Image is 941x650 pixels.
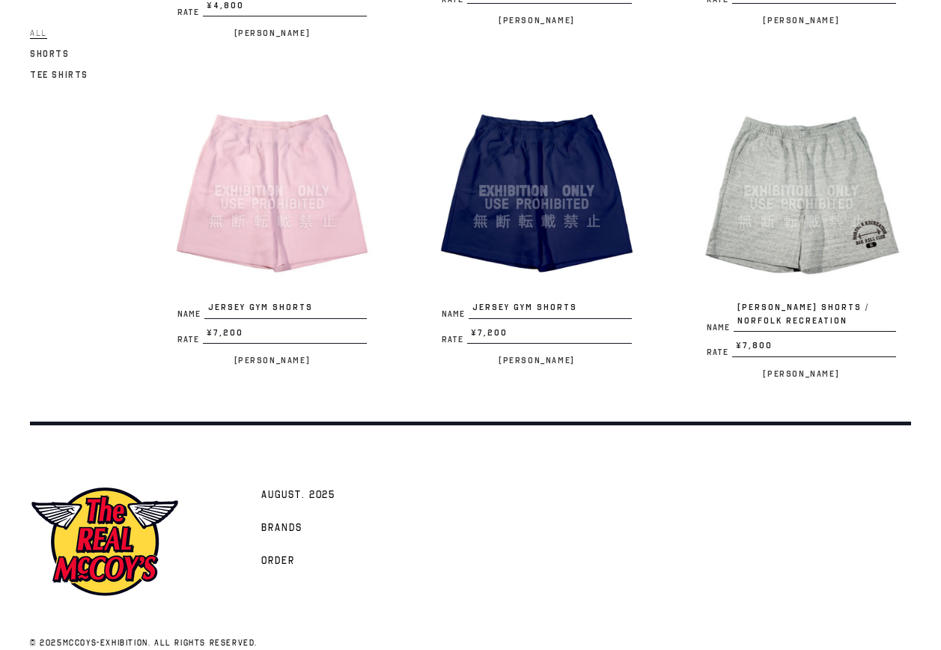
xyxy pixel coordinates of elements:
p: [PERSON_NAME] [162,351,382,369]
a: Brands [254,511,310,544]
a: Tee Shirts [30,66,88,84]
img: mccoys-exhibition [30,485,180,598]
p: [PERSON_NAME] [162,24,382,42]
span: Order [261,554,295,569]
span: Brands [261,521,302,536]
span: ¥7,200 [467,326,631,344]
span: All [30,28,47,39]
a: JERSEY GYM SHORTS NameJERSEY GYM SHORTS Rate¥7,200 [PERSON_NAME] [427,81,646,369]
p: © 2025 . All rights reserved. [30,637,448,650]
a: Shorts [30,45,70,63]
span: ¥7,800 [732,339,896,357]
span: Rate [442,335,467,344]
p: [PERSON_NAME] [427,351,646,369]
span: Rate [177,8,203,16]
p: [PERSON_NAME] [692,11,911,29]
span: AUGUST. 2025 [261,488,335,503]
span: ¥7,200 [203,326,367,344]
span: Rate [707,348,732,356]
span: Tee Shirts [30,70,88,80]
img: JERSEY GYM SHORTS [162,81,382,300]
a: mccoys-exhibition [63,637,148,648]
span: [PERSON_NAME] SHORTS / NORFOLK RECREATION [734,301,896,332]
a: All [30,24,47,42]
span: Name [707,324,734,332]
span: Rate [177,335,203,344]
span: Name [177,310,204,318]
a: JERSEY GYM SHORTS NameJERSEY GYM SHORTS Rate¥7,200 [PERSON_NAME] [162,81,382,369]
a: JOE MCCOY SHORTS / NORFOLK RECREATION Name[PERSON_NAME] SHORTS / NORFOLK RECREATION Rate¥7,800 [P... [692,81,911,382]
span: Name [442,310,469,318]
span: JERSEY GYM SHORTS [204,301,367,319]
a: AUGUST. 2025 [254,478,343,511]
img: JERSEY GYM SHORTS [427,81,646,300]
span: JERSEY GYM SHORTS [469,301,631,319]
p: [PERSON_NAME] [427,11,646,29]
a: Order [254,544,302,577]
span: Shorts [30,49,70,59]
img: JOE MCCOY SHORTS / NORFOLK RECREATION [692,81,911,300]
p: [PERSON_NAME] [692,365,911,383]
